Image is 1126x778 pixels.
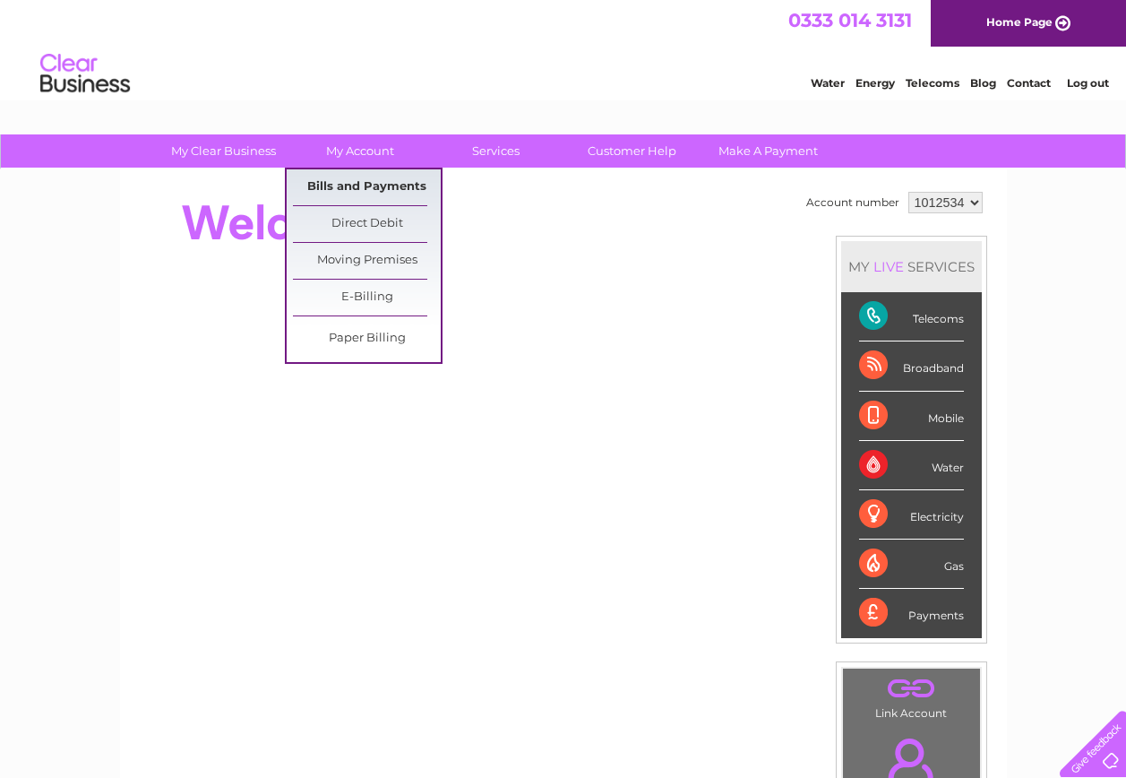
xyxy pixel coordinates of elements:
a: My Clear Business [150,134,297,168]
a: E-Billing [293,280,441,316]
a: Bills and Payments [293,169,441,205]
div: Payments [859,589,964,637]
a: Energy [855,76,895,90]
div: Electricity [859,490,964,540]
a: Direct Debit [293,206,441,242]
a: Customer Help [558,134,706,168]
a: Make A Payment [694,134,842,168]
a: Telecoms [906,76,959,90]
a: Moving Premises [293,243,441,279]
div: MY SERVICES [841,241,982,292]
a: Services [422,134,570,168]
div: Clear Business is a trading name of Verastar Limited (registered in [GEOGRAPHIC_DATA] No. 3667643... [141,10,987,87]
div: Broadband [859,341,964,391]
a: Log out [1067,76,1109,90]
a: . [847,673,976,705]
td: Account number [802,187,904,218]
div: Mobile [859,392,964,441]
div: Telecoms [859,292,964,341]
a: Blog [970,76,996,90]
div: LIVE [870,258,907,275]
a: Water [811,76,845,90]
div: Water [859,441,964,490]
img: logo.png [39,47,131,101]
a: Paper Billing [293,321,441,357]
a: Contact [1007,76,1051,90]
div: Gas [859,540,964,589]
td: Link Account [842,668,981,724]
a: My Account [286,134,434,168]
a: 0333 014 3131 [788,9,912,31]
